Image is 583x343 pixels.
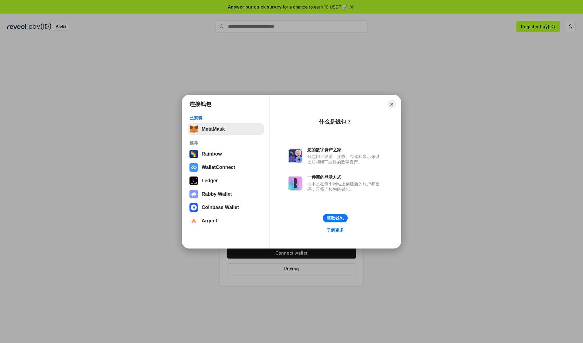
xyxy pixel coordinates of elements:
[188,123,264,135] button: MetaMask
[189,190,198,198] img: svg+xml,%3Csvg%20xmlns%3D%22http%3A%2F%2Fwww.w3.org%2F2000%2Fsvg%22%20fill%3D%22none%22%20viewBox...
[307,154,383,165] div: 钱包用于发送、接收、存储和显示像以太坊和NFT这样的数字资产。
[307,174,383,180] div: 一种新的登录方式
[189,177,198,185] img: svg+xml,%3Csvg%20xmlns%3D%22http%3A%2F%2Fwww.w3.org%2F2000%2Fsvg%22%20width%3D%2228%22%20height%3...
[188,215,264,227] button: Argent
[387,100,396,108] button: Close
[189,217,198,225] img: svg+xml,%3Csvg%20width%3D%2228%22%20height%3D%2228%22%20viewBox%3D%220%200%2028%2028%22%20fill%3D...
[189,140,262,146] div: 推荐
[288,176,302,190] img: svg+xml,%3Csvg%20xmlns%3D%22http%3A%2F%2Fwww.w3.org%2F2000%2Fsvg%22%20fill%3D%22none%22%20viewBox...
[188,201,264,214] button: Coinbase Wallet
[189,115,262,121] div: 已安装
[202,218,217,224] div: Argent
[307,181,383,192] div: 而不是在每个网站上创建新的账户和密码，只需连接您的钱包。
[319,118,352,125] div: 什么是钱包？
[188,175,264,187] button: Ledger
[188,161,264,173] button: WalletConnect
[323,214,348,222] button: 获取钱包
[188,148,264,160] button: Rainbow
[202,178,218,184] div: Ledger
[189,150,198,158] img: svg+xml,%3Csvg%20width%3D%22120%22%20height%3D%22120%22%20viewBox%3D%220%200%20120%20120%22%20fil...
[323,226,347,234] a: 了解更多
[189,125,198,133] img: svg+xml,%3Csvg%20fill%3D%22none%22%20height%3D%2233%22%20viewBox%3D%220%200%2035%2033%22%20width%...
[202,191,232,197] div: Rabby Wallet
[288,149,302,163] img: svg+xml,%3Csvg%20xmlns%3D%22http%3A%2F%2Fwww.w3.org%2F2000%2Fsvg%22%20fill%3D%22none%22%20viewBox...
[189,163,198,172] img: svg+xml,%3Csvg%20width%3D%2228%22%20height%3D%2228%22%20viewBox%3D%220%200%2028%2028%22%20fill%3D...
[188,188,264,200] button: Rabby Wallet
[202,165,235,170] div: WalletConnect
[189,203,198,212] img: svg+xml,%3Csvg%20width%3D%2228%22%20height%3D%2228%22%20viewBox%3D%220%200%2028%2028%22%20fill%3D...
[189,101,211,108] h1: 连接钱包
[202,205,239,210] div: Coinbase Wallet
[202,126,225,132] div: MetaMask
[327,227,344,233] div: 了解更多
[327,215,344,221] div: 获取钱包
[202,151,222,157] div: Rainbow
[307,147,383,153] div: 您的数字资产之家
